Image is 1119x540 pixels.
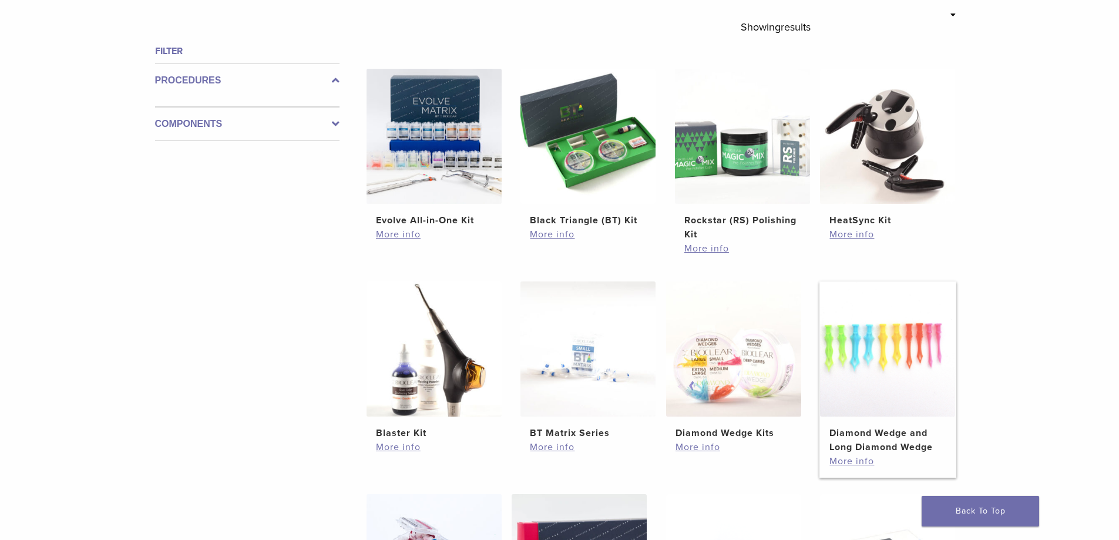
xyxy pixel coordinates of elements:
[155,117,340,131] label: Components
[684,213,801,242] h2: Rockstar (RS) Polishing Kit
[367,281,502,417] img: Blaster Kit
[829,426,946,454] h2: Diamond Wedge and Long Diamond Wedge
[366,281,503,440] a: Blaster KitBlaster Kit
[819,281,956,454] a: Diamond Wedge and Long Diamond WedgeDiamond Wedge and Long Diamond Wedge
[666,281,802,440] a: Diamond Wedge KitsDiamond Wedge Kits
[376,213,492,227] h2: Evolve All-in-One Kit
[829,454,946,468] a: More info
[520,281,656,417] img: BT Matrix Series
[676,426,792,440] h2: Diamond Wedge Kits
[666,281,801,417] img: Diamond Wedge Kits
[376,426,492,440] h2: Blaster Kit
[829,227,946,242] a: More info
[155,73,340,88] label: Procedures
[376,227,492,242] a: More info
[520,281,657,440] a: BT Matrix SeriesBT Matrix Series
[367,69,502,204] img: Evolve All-in-One Kit
[366,69,503,227] a: Evolve All-in-One KitEvolve All-in-One Kit
[676,440,792,454] a: More info
[741,15,811,39] p: Showing results
[530,213,646,227] h2: Black Triangle (BT) Kit
[155,44,340,58] h4: Filter
[674,69,811,242] a: Rockstar (RS) Polishing KitRockstar (RS) Polishing Kit
[819,69,956,227] a: HeatSync KitHeatSync Kit
[829,213,946,227] h2: HeatSync Kit
[376,440,492,454] a: More info
[530,227,646,242] a: More info
[530,440,646,454] a: More info
[520,69,657,227] a: Black Triangle (BT) KitBlack Triangle (BT) Kit
[820,281,955,417] img: Diamond Wedge and Long Diamond Wedge
[520,69,656,204] img: Black Triangle (BT) Kit
[684,242,801,256] a: More info
[675,69,810,204] img: Rockstar (RS) Polishing Kit
[820,69,955,204] img: HeatSync Kit
[530,426,646,440] h2: BT Matrix Series
[922,496,1039,526] a: Back To Top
